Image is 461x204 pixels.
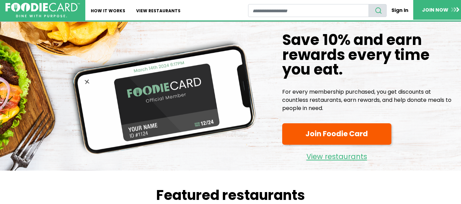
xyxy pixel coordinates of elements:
[369,4,387,17] button: search
[26,187,435,203] h2: Featured restaurants
[5,3,80,18] img: FoodieCard; Eat, Drink, Save, Donate
[282,123,391,145] a: Join Foodie Card
[282,88,456,112] p: For every membership purchased, you get discounts at countless restaurants, earn rewards, and hel...
[248,4,369,17] input: restaurant search
[282,33,456,77] h1: Save 10% and earn rewards every time you eat.
[387,4,413,17] a: Sign In
[282,147,391,162] a: View restaurants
